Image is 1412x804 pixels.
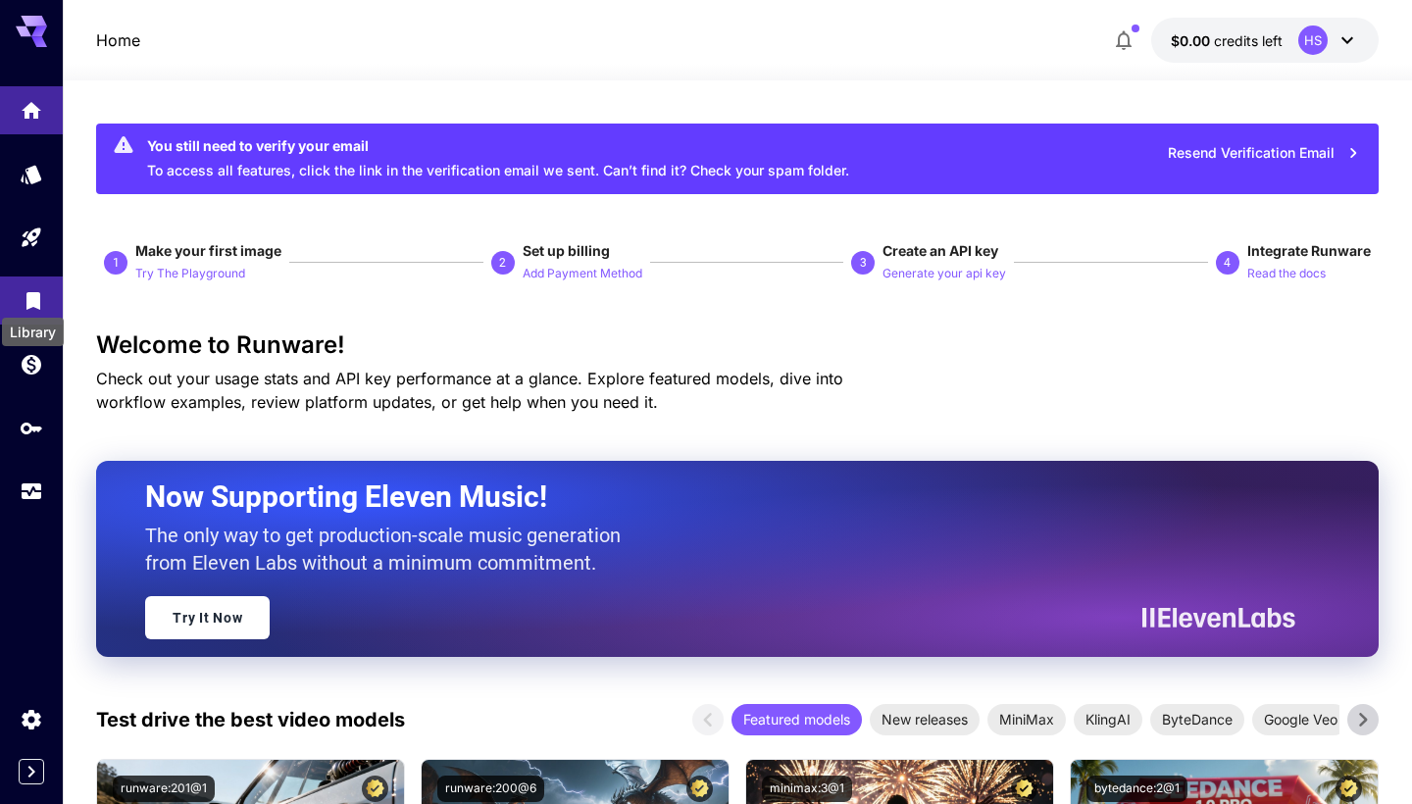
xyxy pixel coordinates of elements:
div: Settings [20,707,43,731]
span: $0.00 [1171,32,1214,49]
span: Featured models [731,709,862,729]
span: KlingAI [1074,709,1142,729]
div: Playground [20,226,43,250]
span: credits left [1214,32,1283,49]
button: minimax:3@1 [762,776,852,802]
button: bytedance:2@1 [1086,776,1187,802]
div: Library [2,318,64,346]
button: Add Payment Method [523,261,642,284]
div: Library [22,288,45,313]
button: Certified Model – Vetted for best performance and includes a commercial license. [686,776,713,802]
a: Home [96,28,140,52]
h2: Now Supporting Eleven Music! [145,478,1280,516]
div: Models [20,162,43,186]
button: runware:201@1 [113,776,215,802]
div: Wallet [20,352,43,377]
span: ByteDance [1150,709,1244,729]
div: You still need to verify your email [147,135,849,156]
button: Read the docs [1247,261,1326,284]
p: Generate your api key [882,265,1006,283]
h3: Welcome to Runware! [96,331,1378,359]
div: To access all features, click the link in the verification email we sent. Can’t find it? Check yo... [147,129,849,188]
div: API Keys [20,416,43,440]
span: Integrate Runware [1247,242,1371,259]
button: Certified Model – Vetted for best performance and includes a commercial license. [362,776,388,802]
div: Home [20,97,43,122]
button: Resend Verification Email [1157,133,1371,174]
div: $0.00 [1171,30,1283,51]
button: $0.00HS [1151,18,1379,63]
div: ByteDance [1150,704,1244,735]
div: HS [1298,25,1328,55]
button: Certified Model – Vetted for best performance and includes a commercial license. [1011,776,1037,802]
span: New releases [870,709,980,729]
span: Set up billing [523,242,610,259]
span: Check out your usage stats and API key performance at a glance. Explore featured models, dive int... [96,369,843,412]
p: The only way to get production-scale music generation from Eleven Labs without a minimum commitment. [145,522,635,577]
p: Test drive the best video models [96,705,405,734]
p: 3 [860,254,867,272]
p: 2 [499,254,506,272]
button: Certified Model – Vetted for best performance and includes a commercial license. [1336,776,1362,802]
span: Google Veo [1252,709,1349,729]
div: MiniMax [987,704,1066,735]
span: Create an API key [882,242,998,259]
button: Generate your api key [882,261,1006,284]
div: New releases [870,704,980,735]
p: 4 [1224,254,1231,272]
button: runware:200@6 [437,776,544,802]
button: Expand sidebar [19,759,44,784]
div: Featured models [731,704,862,735]
nav: breadcrumb [96,28,140,52]
p: Add Payment Method [523,265,642,283]
div: Google Veo [1252,704,1349,735]
p: Read the docs [1247,265,1326,283]
div: Usage [20,479,43,504]
a: Try It Now [145,596,270,639]
div: KlingAI [1074,704,1142,735]
span: MiniMax [987,709,1066,729]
